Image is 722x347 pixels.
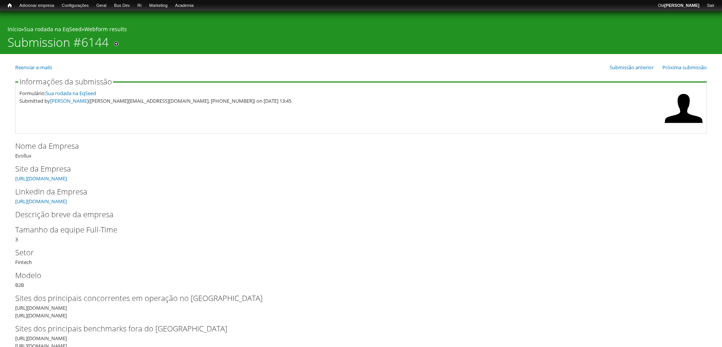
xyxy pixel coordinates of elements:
[15,64,52,71] a: Reenviar e-mails
[58,2,93,10] a: Configurações
[110,2,134,10] a: Bus Dev
[703,2,718,10] a: Sair
[15,304,702,319] div: [URL][DOMAIN_NAME] [URL][DOMAIN_NAME]
[664,3,699,8] strong: [PERSON_NAME]
[665,122,703,129] a: Ver perfil do usuário.
[15,293,694,304] label: Sites dos principais concorrentes em operação no [GEOGRAPHIC_DATA]
[662,64,707,71] a: Próxima submissão
[145,2,171,10] a: Marketing
[15,224,694,236] label: Tamanho da equipe Full-Time
[15,140,694,152] label: Nome da Empresa
[665,89,703,127] img: Foto de Gabriel Silva Araujo
[654,2,703,10] a: Olá[PERSON_NAME]
[15,163,694,175] label: Site da Empresa
[8,25,714,35] div: » »
[16,2,58,10] a: Adicionar empresa
[50,97,88,104] a: [PERSON_NAME]
[84,25,127,33] a: Webform results
[15,198,67,205] a: [URL][DOMAIN_NAME]
[8,25,21,33] a: Início
[4,2,16,9] a: Início
[15,247,694,258] label: Setor
[19,89,661,97] div: Formulário:
[134,2,145,10] a: RI
[15,140,707,159] div: Evollux
[15,247,707,266] div: Fintech
[19,97,661,105] div: Submitted by ([PERSON_NAME][EMAIL_ADDRESS][DOMAIN_NAME], [PHONE_NUMBER]) on [DATE] 13:45
[15,175,67,182] a: [URL][DOMAIN_NAME]
[8,3,12,8] span: Início
[8,35,109,54] h1: Submission #6144
[15,270,707,289] div: B2B
[15,186,694,197] label: LinkedIn da Empresa
[171,2,197,10] a: Academia
[24,25,82,33] a: Sua rodada na EqSeed
[15,209,694,220] label: Descrição breve da empresa
[46,90,96,97] a: Sua rodada na EqSeed
[18,78,113,86] legend: Informações da submissão
[92,2,110,10] a: Geral
[15,270,694,281] label: Modelo
[15,323,694,334] label: Sites dos principais benchmarks fora do [GEOGRAPHIC_DATA]
[610,64,654,71] a: Submissão anterior
[15,224,707,243] div: 3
